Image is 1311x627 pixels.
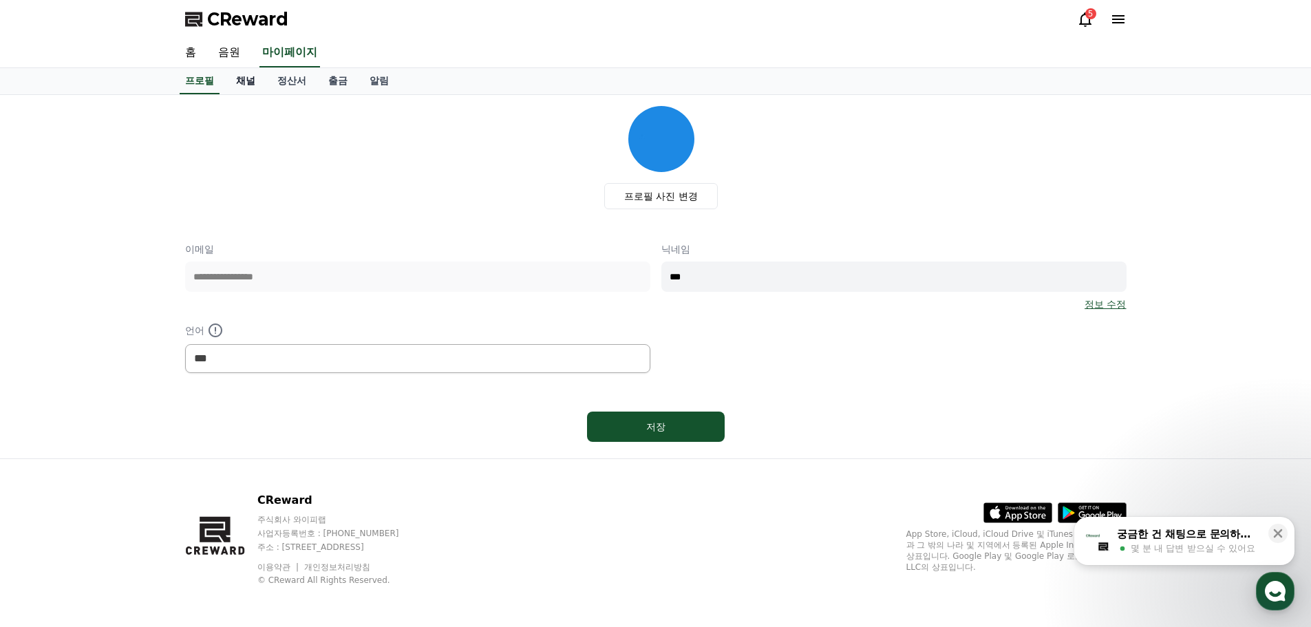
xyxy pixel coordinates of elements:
[180,68,220,94] a: 프로필
[359,68,400,94] a: 알림
[1077,11,1094,28] a: 5
[259,39,320,67] a: 마이페이지
[91,436,178,471] a: 대화
[185,322,650,339] p: 언어
[213,457,229,468] span: 설정
[257,562,301,572] a: 이용약관
[178,436,264,471] a: 설정
[4,436,91,471] a: 홈
[1085,8,1096,19] div: 5
[906,529,1127,573] p: App Store, iCloud, iCloud Drive 및 iTunes Store는 미국과 그 밖의 나라 및 지역에서 등록된 Apple Inc.의 서비스 상표입니다. Goo...
[207,8,288,30] span: CReward
[257,514,425,525] p: 주식회사 와이피랩
[304,562,370,572] a: 개인정보처리방침
[174,39,207,67] a: 홈
[628,106,694,172] img: profile_image
[661,242,1127,256] p: 닉네임
[185,242,650,256] p: 이메일
[317,68,359,94] a: 출금
[587,412,725,442] button: 저장
[257,542,425,553] p: 주소 : [STREET_ADDRESS]
[615,420,697,434] div: 저장
[225,68,266,94] a: 채널
[604,183,718,209] label: 프로필 사진 변경
[126,458,142,469] span: 대화
[1085,297,1126,311] a: 정보 수정
[257,528,425,539] p: 사업자등록번호 : [PHONE_NUMBER]
[207,39,251,67] a: 음원
[185,8,288,30] a: CReward
[43,457,52,468] span: 홈
[257,575,425,586] p: © CReward All Rights Reserved.
[266,68,317,94] a: 정산서
[257,492,425,509] p: CReward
